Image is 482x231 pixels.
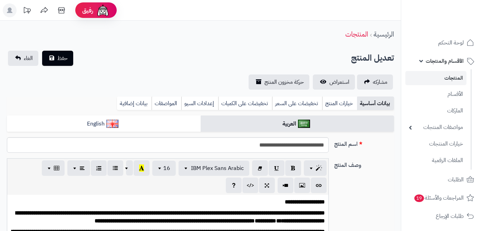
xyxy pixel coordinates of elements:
[448,175,464,184] span: الطلبات
[106,120,118,128] img: English
[405,208,478,224] a: طلبات الإرجاع
[57,54,68,62] span: حفظ
[426,56,464,66] span: الأقسام والمنتجات
[191,164,244,172] span: IBM Plex Sans Arabic
[7,115,201,132] a: English
[163,164,170,172] span: 16
[405,103,466,118] a: الماركات
[414,193,464,203] span: المراجعات والأسئلة
[405,171,478,188] a: الطلبات
[405,87,466,102] a: الأقسام
[357,74,393,90] a: مشاركه
[272,97,322,110] a: تخفيضات على السعر
[218,97,272,110] a: تخفيضات على الكميات
[405,71,466,85] a: المنتجات
[24,54,33,62] span: الغاء
[345,29,368,39] a: المنتجات
[42,51,73,66] button: حفظ
[405,34,478,51] a: لوحة التحكم
[405,120,466,135] a: مواصفات المنتجات
[152,97,181,110] a: المواصفات
[329,78,349,86] span: استعراض
[414,194,424,202] span: 19
[152,161,176,176] button: 16
[331,137,397,148] label: اسم المنتج
[374,29,394,39] a: الرئيسية
[313,74,355,90] a: استعراض
[179,161,249,176] button: IBM Plex Sans Arabic
[438,38,464,48] span: لوحة التحكم
[405,137,466,151] a: خيارات المنتجات
[351,51,394,65] h2: تعديل المنتج
[405,190,478,206] a: المراجعات والأسئلة19
[405,153,466,168] a: الملفات الرقمية
[331,158,397,169] label: وصف المنتج
[201,115,394,132] a: العربية
[322,97,357,110] a: خيارات المنتج
[117,97,152,110] a: بيانات إضافية
[435,19,475,33] img: logo-2.png
[298,120,310,128] img: العربية
[8,51,38,66] a: الغاء
[264,78,304,86] span: حركة مخزون المنتج
[82,6,93,14] span: رفيق
[249,74,309,90] a: حركة مخزون المنتج
[357,97,394,110] a: بيانات أساسية
[373,78,387,86] span: مشاركه
[96,3,110,17] img: ai-face.png
[18,3,36,19] a: تحديثات المنصة
[181,97,218,110] a: إعدادات السيو
[436,211,464,221] span: طلبات الإرجاع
